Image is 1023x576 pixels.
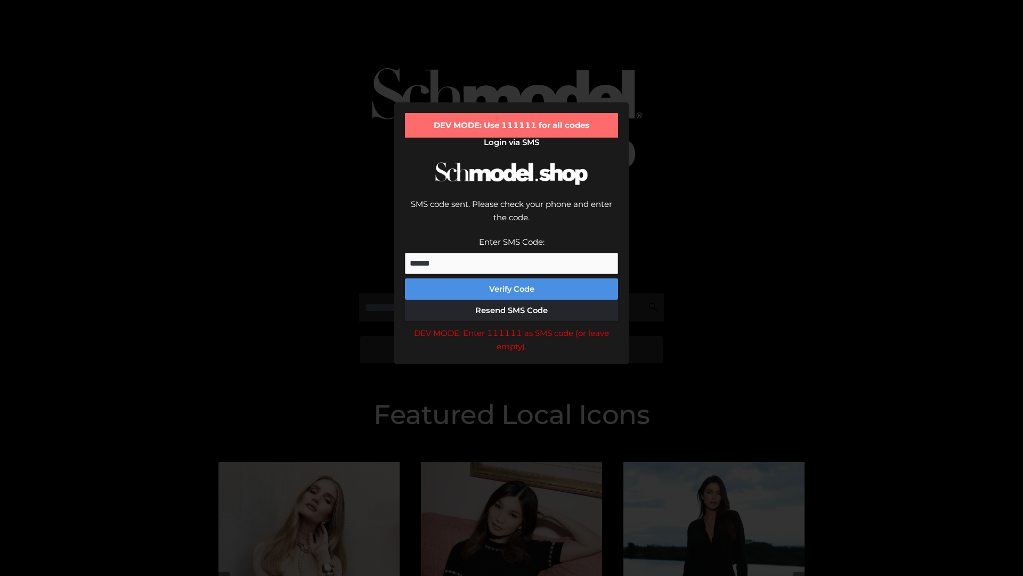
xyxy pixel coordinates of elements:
div: DEV MODE: Use 111111 for all codes [405,113,618,138]
button: Verify Code [405,278,618,300]
div: SMS code sent. Please check your phone and enter the code. [405,197,618,235]
label: Enter SMS Code: [479,237,545,247]
div: DEV MODE: Enter 111111 as SMS code (or leave empty). [405,326,618,354]
button: Resend SMS Code [405,300,618,321]
img: Schmodel Logo [432,153,591,195]
h2: Login via SMS [405,138,618,147]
